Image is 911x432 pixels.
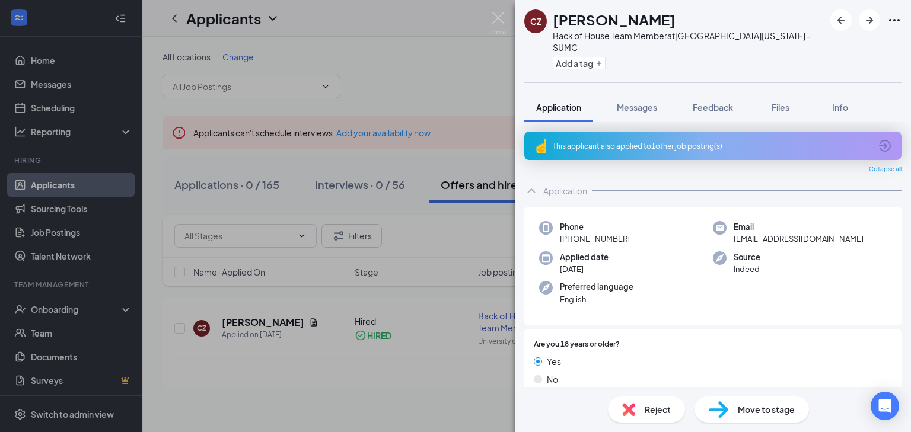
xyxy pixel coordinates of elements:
div: Back of House Team Member at [GEOGRAPHIC_DATA][US_STATE] - SUMC [553,30,824,53]
svg: ArrowLeftNew [834,13,848,27]
h1: [PERSON_NAME] [553,9,676,30]
span: Are you 18 years or older? [534,339,620,350]
span: Indeed [734,263,760,275]
button: PlusAdd a tag [553,57,606,69]
span: Yes [547,355,561,368]
span: Collapse all [869,165,902,174]
svg: ChevronUp [524,184,539,198]
span: [PHONE_NUMBER] [560,233,630,245]
span: Applied date [560,251,609,263]
div: This applicant also applied to 1 other job posting(s) [553,141,871,151]
span: Info [832,102,848,113]
span: English [560,293,633,305]
span: Files [772,102,789,113]
div: Application [543,185,587,197]
span: Move to stage [738,403,795,416]
div: Open Intercom Messenger [871,392,899,420]
span: Feedback [693,102,733,113]
svg: ArrowRight [862,13,877,27]
span: [DATE] [560,263,609,275]
svg: ArrowCircle [878,139,892,153]
span: Application [536,102,581,113]
span: Preferred language [560,281,633,293]
button: ArrowLeftNew [830,9,852,31]
span: Reject [645,403,671,416]
span: Email [734,221,864,233]
span: Phone [560,221,630,233]
div: CZ [530,15,541,27]
span: Messages [617,102,657,113]
span: No [547,373,558,386]
span: Source [734,251,760,263]
button: ArrowRight [859,9,880,31]
svg: Plus [595,60,603,67]
span: [EMAIL_ADDRESS][DOMAIN_NAME] [734,233,864,245]
svg: Ellipses [887,13,902,27]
